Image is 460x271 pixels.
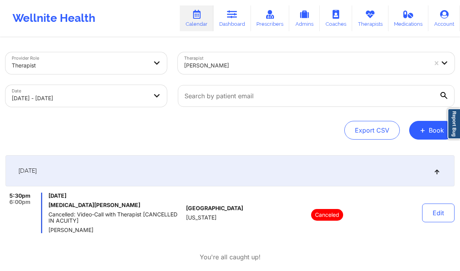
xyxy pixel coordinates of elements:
a: Therapists [352,5,388,31]
span: 6:00pm [9,199,30,205]
span: [US_STATE] [186,214,217,221]
p: You're all caught up! [200,253,261,262]
a: Medications [388,5,429,31]
div: [PERSON_NAME] [184,57,427,74]
input: Search by patient email [178,85,455,107]
h6: [MEDICAL_DATA][PERSON_NAME] [48,202,183,208]
span: [PERSON_NAME] [48,227,183,233]
button: +Book [409,121,455,140]
span: 5:30pm [9,193,30,199]
div: Therapist [12,57,148,74]
span: Cancelled: Video-Call with Therapist [CANCELLED IN ACUITY] [48,211,183,224]
a: Prescribers [251,5,290,31]
a: Coaches [320,5,352,31]
span: [GEOGRAPHIC_DATA] [186,205,243,211]
a: Report Bug [447,108,460,139]
a: Account [428,5,460,31]
a: Calendar [180,5,213,31]
button: Edit [422,204,455,222]
a: Admins [289,5,320,31]
span: [DATE] [18,167,37,175]
span: [DATE] [48,193,183,199]
div: [DATE] - [DATE] [12,90,148,107]
span: + [420,128,426,132]
p: Canceled [311,209,343,221]
button: Export CSV [344,121,400,140]
a: Dashboard [213,5,251,31]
